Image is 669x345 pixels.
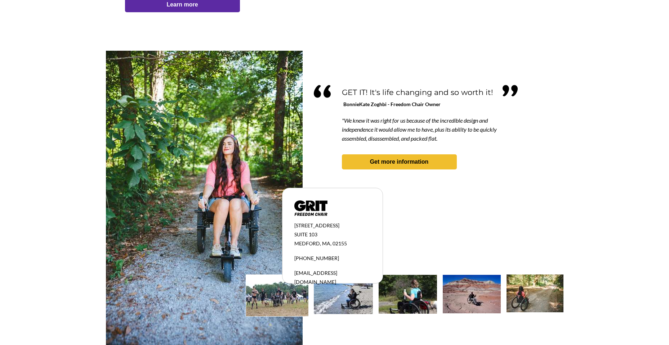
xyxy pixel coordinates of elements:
span: SUITE 103 [294,231,317,237]
span: GET IT! It's life changing and so worth it! [342,88,493,97]
input: Get more information [26,174,88,187]
strong: Get more information [370,159,429,165]
strong: Learn more [166,1,198,8]
span: MEDFORD, MA, 02155 [294,240,347,246]
span: BonnieKate Zoghbi - Freedom Chair Owner [343,101,441,107]
span: [EMAIL_ADDRESS][DOMAIN_NAME] [294,270,337,285]
span: [STREET_ADDRESS] [294,222,339,228]
span: "We knew it was right for us because of the incredible design and independence it would allow me ... [342,117,497,142]
a: Get more information [342,154,457,169]
span: [PHONE_NUMBER] [294,255,339,261]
